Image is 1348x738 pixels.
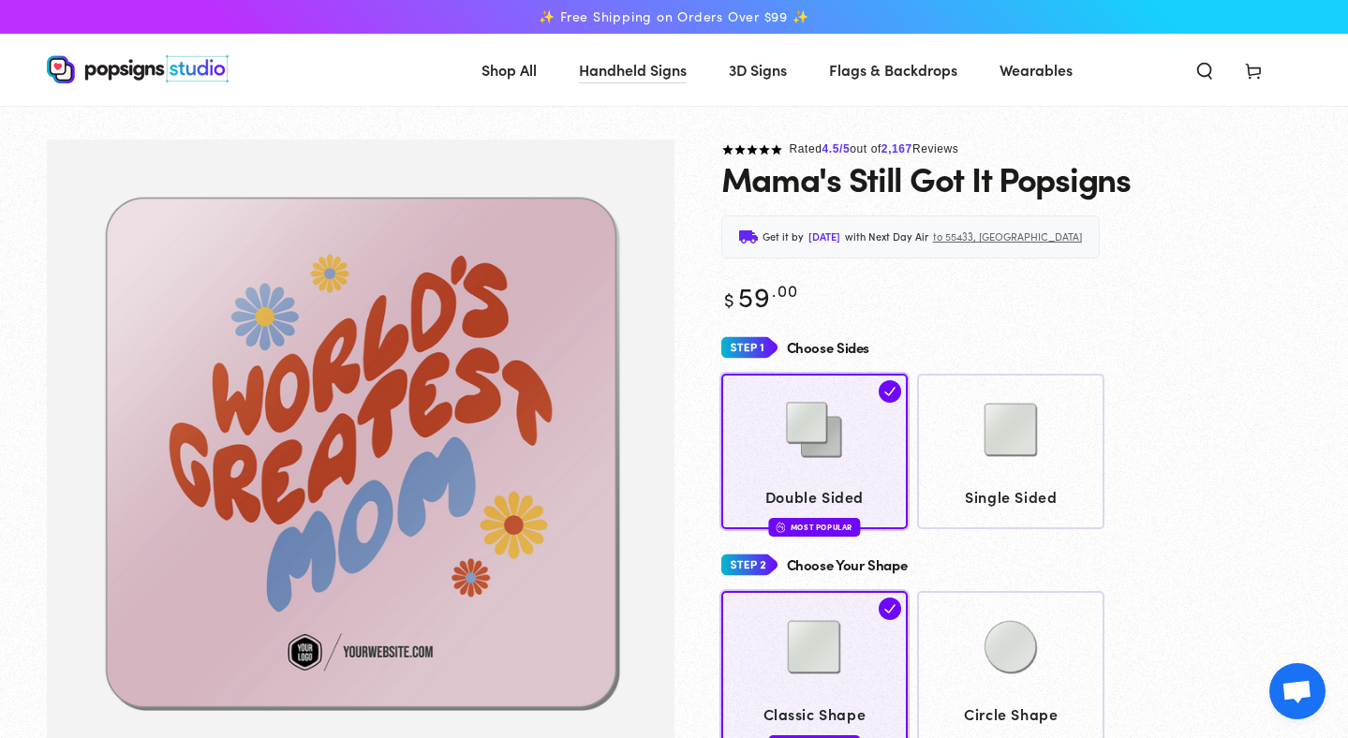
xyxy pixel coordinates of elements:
[829,56,957,83] span: Flags & Backdrops
[1269,663,1326,719] div: Open chat
[730,701,899,728] span: Classic Shape
[721,159,1131,197] h1: Mama's Still Got It Popsigns
[721,276,799,315] bdi: 59
[565,45,701,95] a: Handheld Signs
[822,142,839,155] span: 4.5
[845,228,928,246] span: with Next Day Air
[1180,49,1229,90] summary: Search our site
[964,600,1058,694] img: Circle Shape
[763,228,804,246] span: Get it by
[879,380,901,403] img: check.svg
[481,56,537,83] span: Shop All
[815,45,971,95] a: Flags & Backdrops
[724,286,735,312] span: $
[767,383,861,477] img: Double Sided
[926,701,1096,728] span: Circle Shape
[721,374,909,528] a: Double Sided Double Sided Most Popular
[879,598,901,620] img: check.svg
[767,600,861,694] img: Classic Shape
[808,228,840,246] span: [DATE]
[721,331,778,365] img: Step 1
[715,45,801,95] a: 3D Signs
[985,45,1087,95] a: Wearables
[47,55,229,83] img: Popsigns Studio
[1000,56,1073,83] span: Wearables
[467,45,551,95] a: Shop All
[964,383,1058,477] img: Single Sided
[787,340,870,356] h4: Choose Sides
[729,56,787,83] span: 3D Signs
[769,518,860,536] div: Most Popular
[787,557,908,573] h4: Choose Your Shape
[790,142,959,155] span: Rated out of Reviews
[926,483,1096,510] span: Single Sided
[721,548,778,583] img: Step 2
[839,142,850,155] span: /5
[579,56,687,83] span: Handheld Signs
[917,374,1104,528] a: Single Sided Single Sided
[933,228,1082,246] span: to 55433, [GEOGRAPHIC_DATA]
[730,483,899,510] span: Double Sided
[881,142,912,155] span: 2,167
[777,521,786,534] img: fire.svg
[539,8,808,25] span: ✨ Free Shipping on Orders Over $99 ✨
[772,278,798,302] sup: .00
